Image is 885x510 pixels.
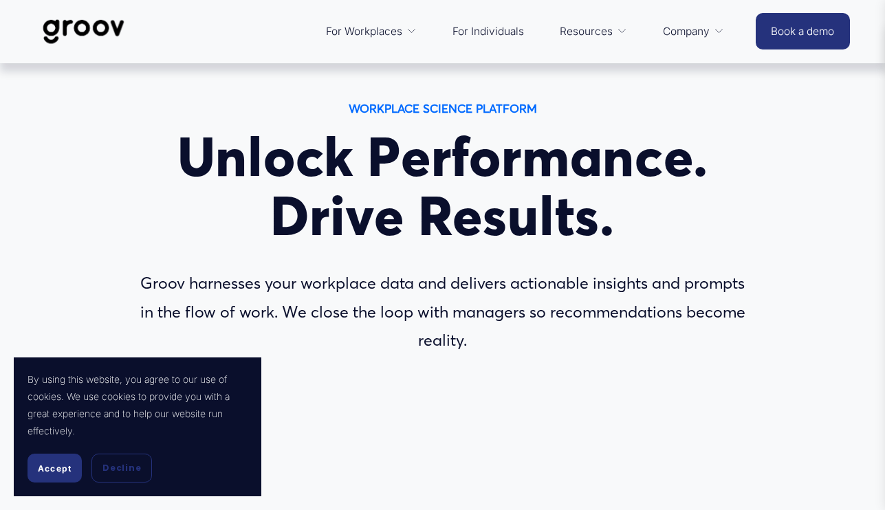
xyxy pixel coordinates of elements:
[319,15,424,48] a: folder dropdown
[326,22,402,41] span: For Workplaces
[28,371,248,440] p: By using this website, you agree to our use of cookies. We use cookies to provide you with a grea...
[91,454,152,483] button: Decline
[138,127,747,245] h1: Unlock Performance. Drive Results.
[14,357,261,496] section: Cookie banner
[349,101,537,115] strong: WORKPLACE SCIENCE PLATFORM
[35,9,132,54] img: Groov | Workplace Science Platform | Unlock Performance | Drive Results
[138,269,747,355] p: Groov harnesses your workplace data and delivers actionable insights and prompts in the flow of w...
[560,22,613,41] span: Resources
[663,22,710,41] span: Company
[553,15,634,48] a: folder dropdown
[446,15,531,48] a: For Individuals
[38,463,72,474] span: Accept
[102,462,141,474] span: Decline
[656,15,731,48] a: folder dropdown
[756,13,849,49] a: Book a demo
[28,454,82,483] button: Accept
